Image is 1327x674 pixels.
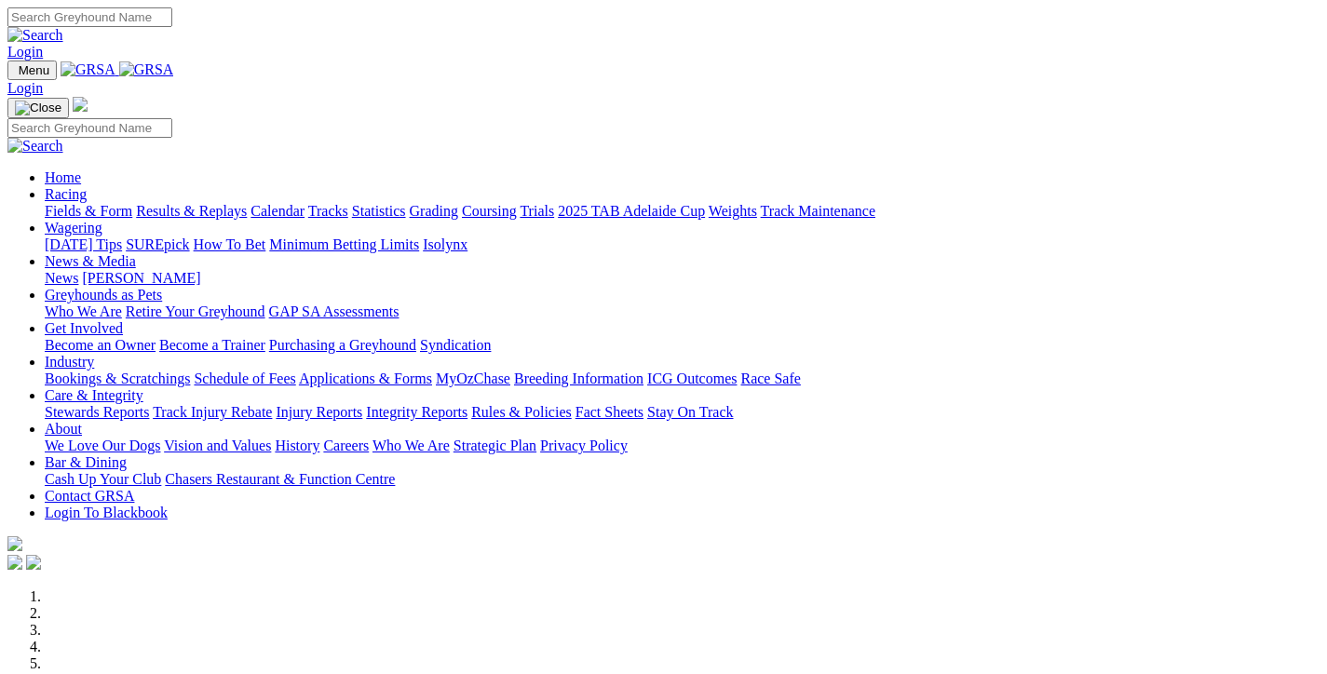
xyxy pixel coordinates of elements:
div: Racing [45,203,1320,220]
a: Chasers Restaurant & Function Centre [165,471,395,487]
img: Search [7,27,63,44]
img: twitter.svg [26,555,41,570]
a: [PERSON_NAME] [82,270,200,286]
a: Purchasing a Greyhound [269,337,416,353]
a: Minimum Betting Limits [269,236,419,252]
div: Industry [45,371,1320,387]
div: News & Media [45,270,1320,287]
a: Get Involved [45,320,123,336]
div: Get Involved [45,337,1320,354]
a: Schedule of Fees [194,371,295,386]
a: Careers [323,438,369,453]
a: Track Maintenance [761,203,875,219]
div: Greyhounds as Pets [45,303,1320,320]
a: Results & Replays [136,203,247,219]
a: ICG Outcomes [647,371,737,386]
a: Tracks [308,203,348,219]
div: Bar & Dining [45,471,1320,488]
a: Greyhounds as Pets [45,287,162,303]
a: Grading [410,203,458,219]
a: Privacy Policy [540,438,628,453]
a: GAP SA Assessments [269,303,399,319]
a: Care & Integrity [45,387,143,403]
a: How To Bet [194,236,266,252]
a: Weights [709,203,757,219]
a: Trials [520,203,554,219]
a: Home [45,169,81,185]
a: Who We Are [372,438,450,453]
a: History [275,438,319,453]
a: Vision and Values [164,438,271,453]
a: [DATE] Tips [45,236,122,252]
a: Become an Owner [45,337,156,353]
a: Become a Trainer [159,337,265,353]
a: News [45,270,78,286]
button: Toggle navigation [7,61,57,80]
img: logo-grsa-white.png [7,536,22,551]
a: 2025 TAB Adelaide Cup [558,203,705,219]
a: Bookings & Scratchings [45,371,190,386]
a: Stay On Track [647,404,733,420]
a: Calendar [251,203,305,219]
a: Isolynx [423,236,467,252]
a: Fields & Form [45,203,132,219]
a: Race Safe [740,371,800,386]
a: Cash Up Your Club [45,471,161,487]
a: Bar & Dining [45,454,127,470]
input: Search [7,118,172,138]
div: Wagering [45,236,1320,253]
a: Retire Your Greyhound [126,303,265,319]
a: Applications & Forms [299,371,432,386]
img: facebook.svg [7,555,22,570]
a: Integrity Reports [366,404,467,420]
a: Industry [45,354,94,370]
a: Wagering [45,220,102,236]
a: Breeding Information [514,371,643,386]
a: Who We Are [45,303,122,319]
input: Search [7,7,172,27]
a: Coursing [462,203,517,219]
a: We Love Our Dogs [45,438,160,453]
div: Care & Integrity [45,404,1320,421]
a: Racing [45,186,87,202]
a: Rules & Policies [471,404,572,420]
a: About [45,421,82,437]
img: GRSA [61,61,115,78]
img: logo-grsa-white.png [73,97,88,112]
a: Fact Sheets [575,404,643,420]
a: MyOzChase [436,371,510,386]
button: Toggle navigation [7,98,69,118]
a: Stewards Reports [45,404,149,420]
img: GRSA [119,61,174,78]
a: Track Injury Rebate [153,404,272,420]
span: Menu [19,63,49,77]
a: Contact GRSA [45,488,134,504]
a: News & Media [45,253,136,269]
a: Syndication [420,337,491,353]
a: Strategic Plan [454,438,536,453]
div: About [45,438,1320,454]
a: Injury Reports [276,404,362,420]
a: SUREpick [126,236,189,252]
img: Search [7,138,63,155]
a: Statistics [352,203,406,219]
img: Close [15,101,61,115]
a: Login [7,44,43,60]
a: Login [7,80,43,96]
a: Login To Blackbook [45,505,168,520]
